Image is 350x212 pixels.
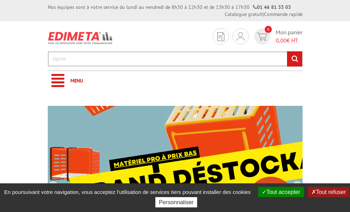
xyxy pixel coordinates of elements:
[217,32,224,41] img: devis rapide
[48,71,303,91] a: Menu
[253,4,291,10] strong: 01 46 81 33 03
[237,32,245,41] img: devis rapide
[264,11,303,17] a: Commande rapide
[308,187,349,197] button: Tout refuser
[276,37,287,44] span: 0,00
[276,36,303,45] span: € HT
[257,33,267,41] img: devis rapide
[265,26,272,33] span: 0
[225,11,303,18] div: |
[48,51,303,67] input: Rechercher un produit ou une référence...
[252,28,303,45] a: devis rapide 0 Mon panier 0,00€ HT
[48,28,113,47] img: Présentoir, panneau, stand - Edimeta - PLV, affichage, mobilier bureau, entreprise
[287,51,302,67] input: rechercher
[276,28,303,45] span: Mon panier
[70,78,83,84] span: Menu
[258,187,304,197] button: Tout accepter
[48,4,291,11] div: Nos équipes sont à votre service du lundi au vendredi de 8h30 à 12h30 et de 13h30 à 17h30
[225,11,263,17] a: Catalogue gratuit
[155,197,197,207] button: Personnaliser (fenêtre modale)
[1,189,254,195] span: En poursuivant votre navigation, vous acceptez l'utilisation de services tiers pouvant installer ...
